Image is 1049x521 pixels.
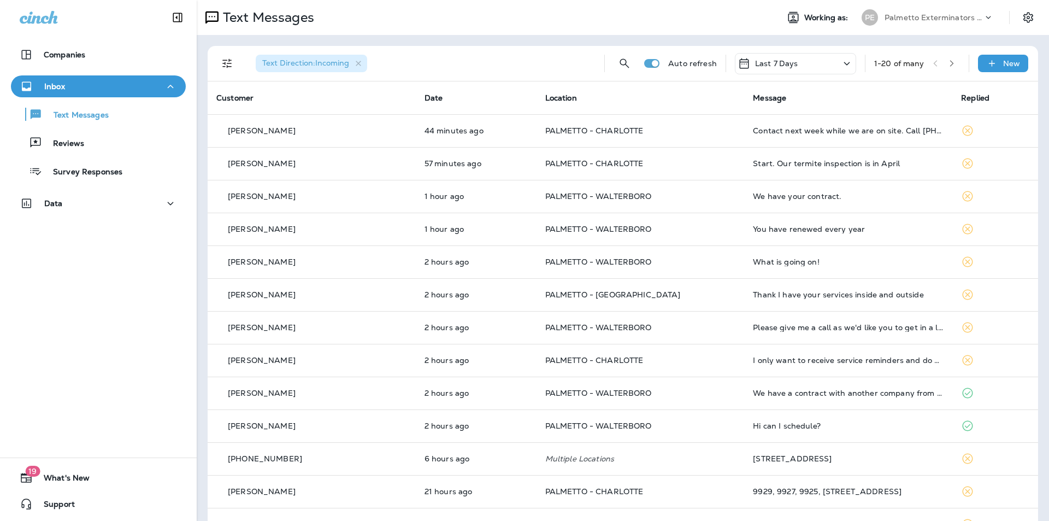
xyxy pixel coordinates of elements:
[228,126,296,135] p: [PERSON_NAME]
[44,50,85,59] p: Companies
[545,355,644,365] span: PALMETTO - CHARLOTTE
[42,139,84,149] p: Reviews
[753,323,944,332] div: Please give me a call as we'd like you to get in a little sooner than planned. We've seen a few t...
[228,192,296,201] p: [PERSON_NAME]
[545,224,652,234] span: PALMETTO - WALTERBORO
[216,93,254,103] span: Customer
[33,473,90,487] span: What's New
[33,500,75,513] span: Support
[228,159,296,168] p: [PERSON_NAME]
[425,356,528,365] p: Sep 9, 2025 11:57 AM
[11,467,186,489] button: 19What's New
[755,59,798,68] p: Last 7 Days
[545,191,652,201] span: PALMETTO - WALTERBORO
[753,93,786,103] span: Message
[545,421,652,431] span: PALMETTO - WALTERBORO
[44,82,65,91] p: Inbox
[425,454,528,463] p: Sep 9, 2025 08:06 AM
[425,126,528,135] p: Sep 9, 2025 01:46 PM
[753,487,944,496] div: 9929, 9927, 9925, 9923 Ansonborough Square Huntersville NC 28078
[885,13,983,22] p: Palmetto Exterminators LLC
[874,59,924,68] div: 1 - 20 of many
[545,93,577,103] span: Location
[753,225,944,233] div: You have renewed every year
[256,55,367,72] div: Text Direction:Incoming
[42,167,122,178] p: Survey Responses
[804,13,851,22] span: Working as:
[753,356,944,365] div: I only want to receive service reminders and do not want marketing texts. How can I limit these?
[545,159,644,168] span: PALMETTO - CHARLOTTE
[1003,59,1020,68] p: New
[425,323,528,332] p: Sep 9, 2025 11:59 AM
[425,93,443,103] span: Date
[545,257,652,267] span: PALMETTO - WALTERBORO
[753,389,944,397] div: We have a contract with another company from our builder but will transfer termite service to you...
[753,422,944,430] div: Hi can I schedule?
[545,290,681,300] span: PALMETTO - [GEOGRAPHIC_DATA]
[425,389,528,397] p: Sep 9, 2025 11:52 AM
[44,199,63,208] p: Data
[11,131,186,154] button: Reviews
[228,290,296,299] p: [PERSON_NAME]
[753,192,944,201] div: We have your contract.
[228,454,302,463] p: [PHONE_NUMBER]
[219,9,314,26] p: Text Messages
[1018,8,1038,27] button: Settings
[228,422,296,430] p: [PERSON_NAME]
[545,454,736,463] p: Multiple Locations
[11,44,186,66] button: Companies
[753,257,944,266] div: What is going on!
[614,52,635,74] button: Search Messages
[228,225,296,233] p: [PERSON_NAME]
[753,159,944,168] div: Start. Our termite inspection is in April
[11,493,186,515] button: Support
[753,290,944,299] div: Thank I have your services inside and outside
[862,9,878,26] div: PE
[425,422,528,430] p: Sep 9, 2025 11:48 AM
[228,487,296,496] p: [PERSON_NAME]
[545,487,644,496] span: PALMETTO - CHARLOTTE
[425,290,528,299] p: Sep 9, 2025 12:04 PM
[753,454,944,463] div: 3 Riverside Dr.
[43,110,109,121] p: Text Messages
[753,126,944,135] div: Contact next week while we are on site. Call 704-773-1626
[425,159,528,168] p: Sep 9, 2025 01:33 PM
[425,487,528,496] p: Sep 8, 2025 04:45 PM
[162,7,193,28] button: Collapse Sidebar
[11,160,186,183] button: Survey Responses
[668,59,717,68] p: Auto refresh
[228,389,296,397] p: [PERSON_NAME]
[961,93,989,103] span: Replied
[262,58,349,68] span: Text Direction : Incoming
[228,257,296,266] p: [PERSON_NAME]
[228,356,296,365] p: [PERSON_NAME]
[545,126,644,136] span: PALMETTO - CHARLOTTE
[228,323,296,332] p: [PERSON_NAME]
[545,323,652,332] span: PALMETTO - WALTERBORO
[545,388,652,398] span: PALMETTO - WALTERBORO
[216,52,238,74] button: Filters
[11,103,186,126] button: Text Messages
[25,466,40,477] span: 19
[425,257,528,266] p: Sep 9, 2025 12:05 PM
[425,192,528,201] p: Sep 9, 2025 01:06 PM
[11,75,186,97] button: Inbox
[11,192,186,214] button: Data
[425,225,528,233] p: Sep 9, 2025 12:38 PM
